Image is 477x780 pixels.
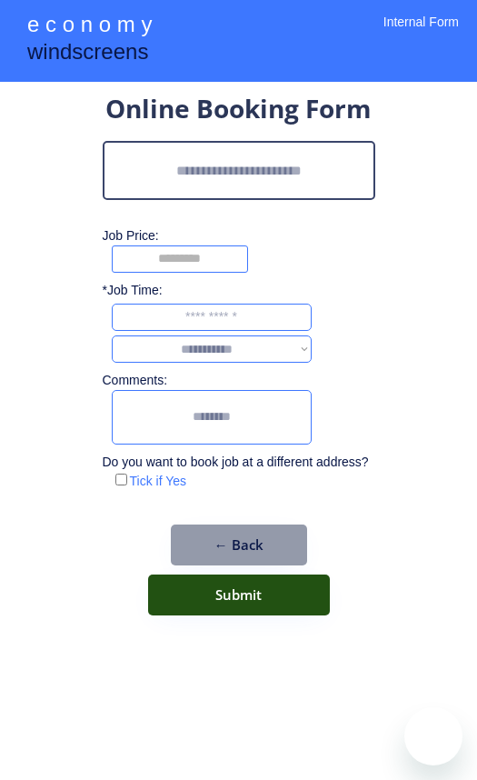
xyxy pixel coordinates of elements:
div: Comments: [103,372,174,390]
div: windscreens [27,36,148,72]
div: Job Price: [103,227,393,245]
div: Do you want to book job at a different address? [103,454,383,472]
div: Internal Form [383,14,459,55]
button: ← Back [171,525,307,565]
div: *Job Time: [103,282,174,300]
div: Online Booking Form [105,91,372,132]
iframe: Button to launch messaging window [404,707,462,765]
button: Submit [148,575,330,615]
label: Tick if Yes [130,474,187,488]
div: e c o n o m y [27,9,152,44]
